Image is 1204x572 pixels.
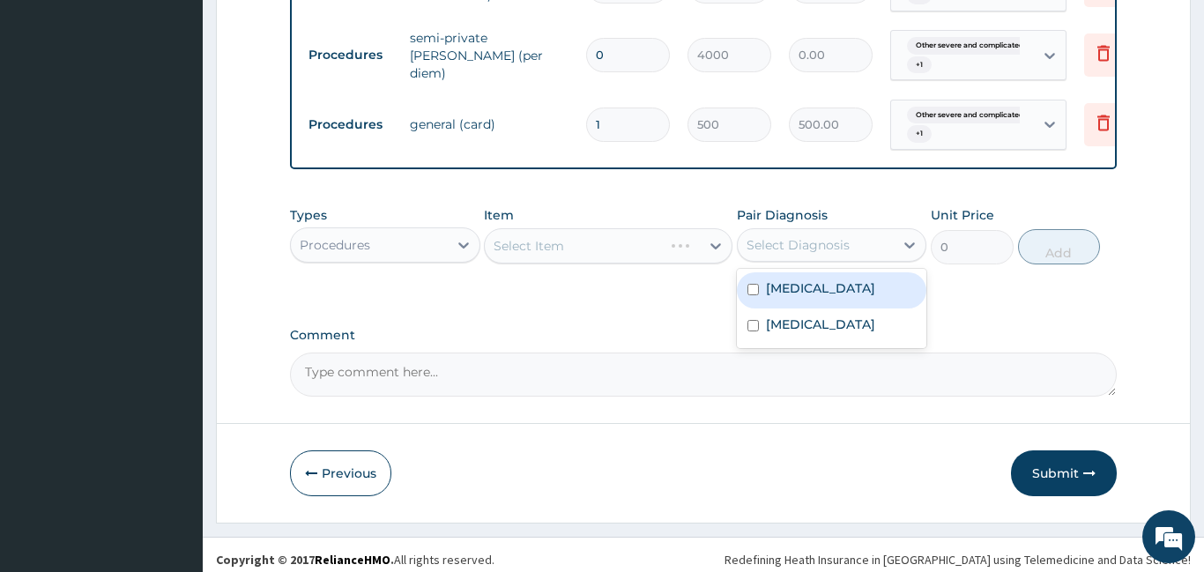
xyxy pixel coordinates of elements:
span: Other severe and complicated P... [907,37,1045,55]
label: Comment [290,328,1117,343]
span: + 1 [907,56,932,74]
button: Previous [290,450,391,496]
img: d_794563401_company_1708531726252_794563401 [33,88,71,132]
td: general (card) [401,107,577,142]
span: + 1 [907,125,932,143]
div: Redefining Heath Insurance in [GEOGRAPHIC_DATA] using Telemedicine and Data Science! [725,551,1191,568]
a: RelianceHMO [315,552,390,568]
button: Add [1018,229,1101,264]
span: Other severe and complicated P... [907,107,1045,124]
label: Item [484,206,514,224]
label: Unit Price [931,206,994,224]
td: semi-private [PERSON_NAME] (per diem) [401,20,577,91]
td: Procedures [300,39,401,71]
div: Procedures [300,236,370,254]
textarea: Type your message and hit 'Enter' [9,383,336,445]
span: We're online! [102,173,243,351]
div: Select Diagnosis [747,236,850,254]
strong: Copyright © 2017 . [216,552,394,568]
label: [MEDICAL_DATA] [766,316,875,333]
button: Submit [1011,450,1117,496]
label: [MEDICAL_DATA] [766,279,875,297]
label: Pair Diagnosis [737,206,828,224]
div: Minimize live chat window [289,9,331,51]
td: Procedures [300,108,401,141]
label: Types [290,208,327,223]
div: Chat with us now [92,99,296,122]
